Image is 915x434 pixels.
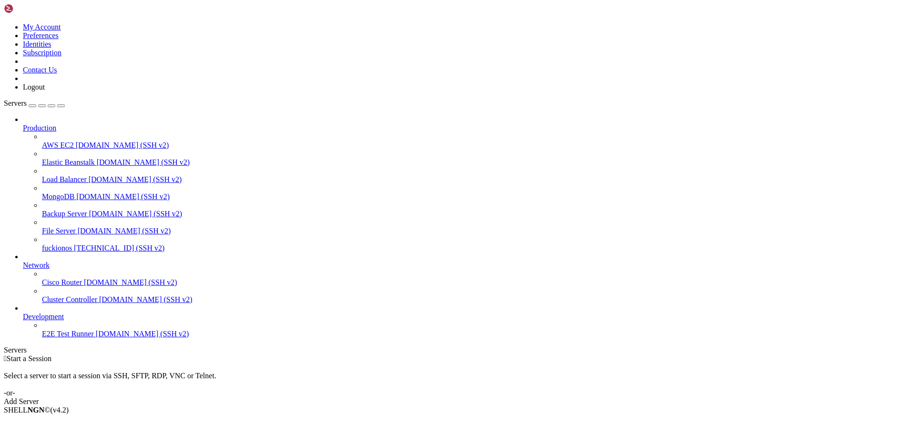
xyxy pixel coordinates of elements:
li: Development [23,304,911,338]
li: Elastic Beanstalk [DOMAIN_NAME] (SSH v2) [42,150,911,167]
span: MongoDB [42,192,74,201]
span:  [4,354,7,363]
a: Identities [23,40,51,48]
img: Shellngn [4,4,59,13]
a: Contact Us [23,66,57,74]
li: File Server [DOMAIN_NAME] (SSH v2) [42,218,911,235]
span: [DOMAIN_NAME] (SSH v2) [89,175,182,183]
span: Production [23,124,56,132]
a: Load Balancer [DOMAIN_NAME] (SSH v2) [42,175,911,184]
li: fuckionos [TECHNICAL_ID] (SSH v2) [42,235,911,252]
a: Development [23,313,911,321]
span: [DOMAIN_NAME] (SSH v2) [76,192,170,201]
span: [DOMAIN_NAME] (SSH v2) [78,227,171,235]
li: Cluster Controller [DOMAIN_NAME] (SSH v2) [42,287,911,304]
a: fuckionos [TECHNICAL_ID] (SSH v2) [42,244,911,252]
span: [DOMAIN_NAME] (SSH v2) [89,210,183,218]
span: AWS EC2 [42,141,74,149]
a: Production [23,124,911,132]
a: MongoDB [DOMAIN_NAME] (SSH v2) [42,192,911,201]
a: Cluster Controller [DOMAIN_NAME] (SSH v2) [42,295,911,304]
span: Start a Session [7,354,51,363]
span: SHELL © [4,406,69,414]
a: Logout [23,83,45,91]
span: Elastic Beanstalk [42,158,95,166]
a: E2E Test Runner [DOMAIN_NAME] (SSH v2) [42,330,911,338]
li: Load Balancer [DOMAIN_NAME] (SSH v2) [42,167,911,184]
span: E2E Test Runner [42,330,94,338]
span: Backup Server [42,210,87,218]
li: Production [23,115,911,252]
span: [DOMAIN_NAME] (SSH v2) [76,141,169,149]
div: Servers [4,346,911,354]
span: Servers [4,99,27,107]
span: [DOMAIN_NAME] (SSH v2) [84,278,177,286]
span: [DOMAIN_NAME] (SSH v2) [97,158,190,166]
div: Add Server [4,397,911,406]
a: File Server [DOMAIN_NAME] (SSH v2) [42,227,911,235]
a: Servers [4,99,65,107]
a: Elastic Beanstalk [DOMAIN_NAME] (SSH v2) [42,158,911,167]
li: E2E Test Runner [DOMAIN_NAME] (SSH v2) [42,321,911,338]
li: MongoDB [DOMAIN_NAME] (SSH v2) [42,184,911,201]
li: AWS EC2 [DOMAIN_NAME] (SSH v2) [42,132,911,150]
a: Network [23,261,911,270]
span: [TECHNICAL_ID] (SSH v2) [74,244,164,252]
span: Cisco Router [42,278,82,286]
a: AWS EC2 [DOMAIN_NAME] (SSH v2) [42,141,911,150]
span: 4.2.0 [51,406,69,414]
span: Cluster Controller [42,295,97,303]
span: [DOMAIN_NAME] (SSH v2) [99,295,193,303]
li: Cisco Router [DOMAIN_NAME] (SSH v2) [42,270,911,287]
span: Load Balancer [42,175,87,183]
div: Select a server to start a session via SSH, SFTP, RDP, VNC or Telnet. -or- [4,363,911,397]
a: My Account [23,23,61,31]
span: File Server [42,227,76,235]
span: Network [23,261,50,269]
span: Development [23,313,64,321]
b: NGN [28,406,45,414]
a: Backup Server [DOMAIN_NAME] (SSH v2) [42,210,911,218]
span: [DOMAIN_NAME] (SSH v2) [96,330,189,338]
li: Backup Server [DOMAIN_NAME] (SSH v2) [42,201,911,218]
a: Cisco Router [DOMAIN_NAME] (SSH v2) [42,278,911,287]
a: Preferences [23,31,59,40]
span: fuckionos [42,244,72,252]
a: Subscription [23,49,61,57]
li: Network [23,252,911,304]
